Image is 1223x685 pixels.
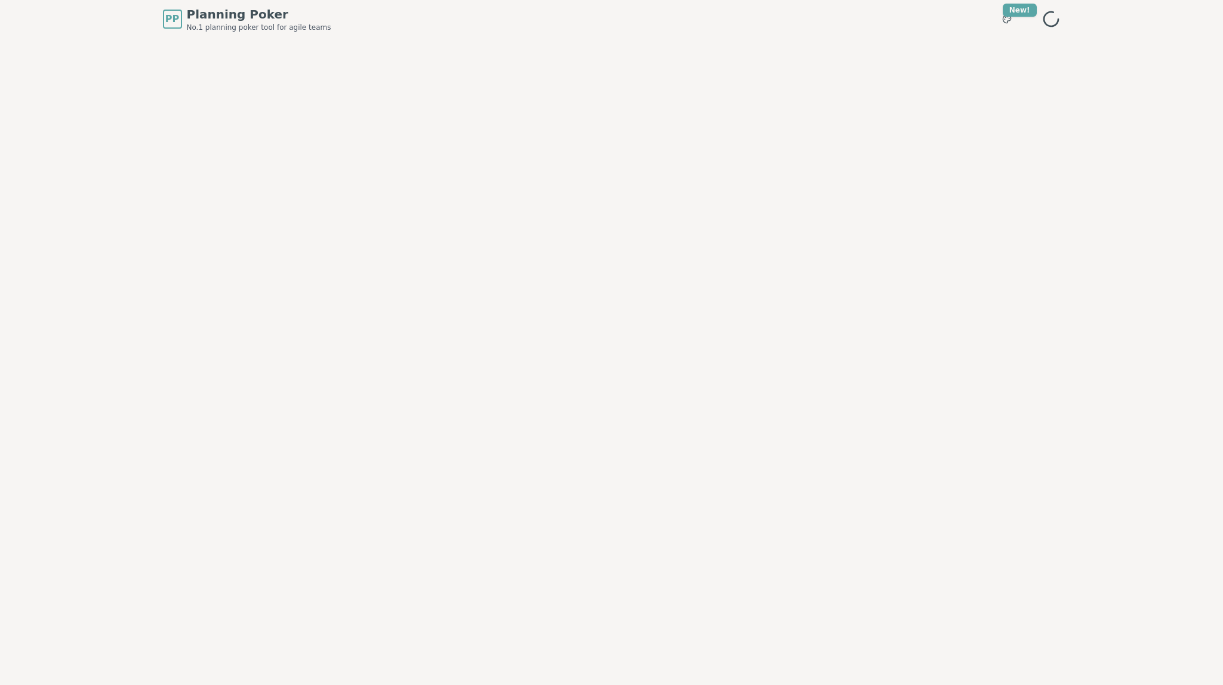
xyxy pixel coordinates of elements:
span: PP [165,12,179,26]
div: New! [1003,4,1037,17]
span: Planning Poker [187,6,331,23]
a: PPPlanning PokerNo.1 planning poker tool for agile teams [163,6,331,32]
span: No.1 planning poker tool for agile teams [187,23,331,32]
button: New! [996,8,1018,30]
